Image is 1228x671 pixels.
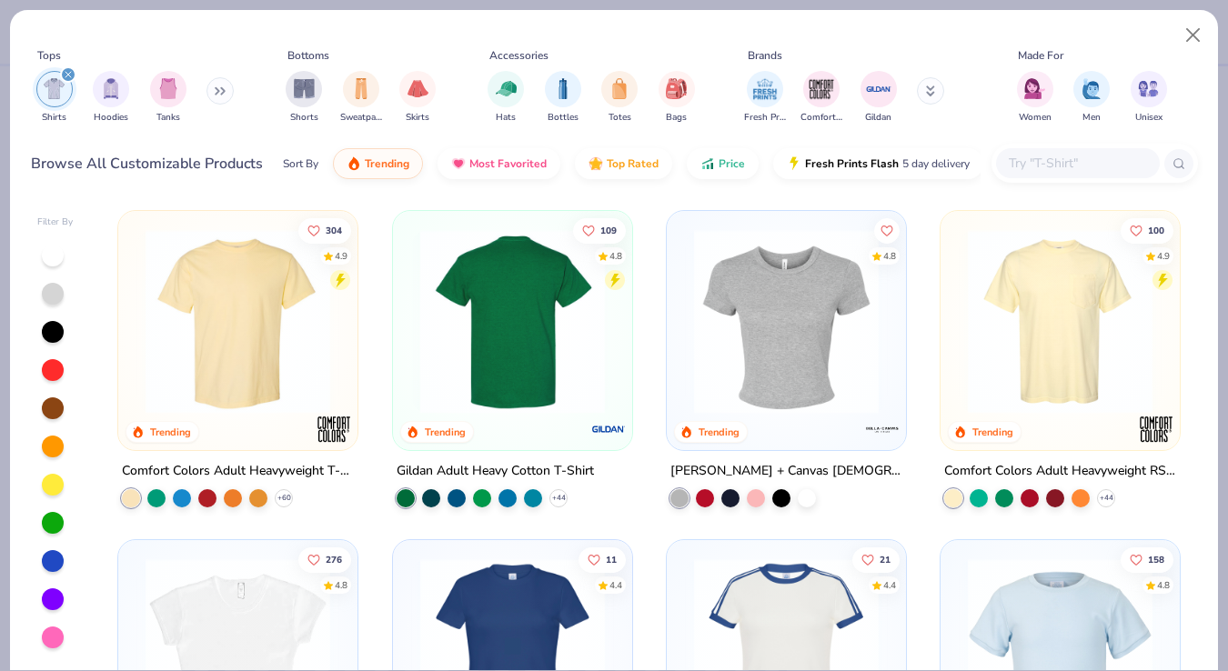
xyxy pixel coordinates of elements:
img: Bags Image [666,78,686,99]
img: TopRated.gif [589,156,603,171]
div: Comfort Colors Adult Heavyweight RS Pocket T-Shirt [944,460,1176,483]
button: filter button [1073,71,1110,125]
button: Like [298,547,351,573]
img: Skirts Image [408,78,428,99]
span: 11 [605,556,616,565]
span: + 44 [551,493,565,504]
div: filter for Bottles [545,71,581,125]
span: 109 [599,225,616,235]
button: filter button [1017,71,1053,125]
span: 5 day delivery [902,154,970,175]
div: filter for Hats [488,71,524,125]
img: Bella + Canvas logo [864,411,901,447]
button: Like [298,217,351,243]
div: filter for Shirts [36,71,73,125]
button: filter button [545,71,581,125]
div: Accessories [489,47,549,64]
div: 4.9 [335,249,347,263]
button: Like [852,547,900,573]
div: filter for Bags [659,71,695,125]
span: Men [1082,111,1101,125]
span: Hoodies [94,111,128,125]
span: 276 [326,556,342,565]
div: filter for Women [1017,71,1053,125]
div: filter for Totes [601,71,638,125]
button: filter button [1131,71,1167,125]
div: filter for Fresh Prints [744,71,786,125]
span: Unisex [1135,111,1163,125]
img: most_fav.gif [451,156,466,171]
div: filter for Men [1073,71,1110,125]
div: Made For [1018,47,1063,64]
img: Unisex Image [1138,78,1159,99]
button: Top Rated [575,148,672,179]
button: filter button [601,71,638,125]
button: filter button [744,71,786,125]
button: filter button [800,71,842,125]
div: 4.4 [609,579,621,593]
img: Comfort Colors Image [808,75,835,103]
div: Browse All Customizable Products [31,153,263,175]
span: Hats [496,111,516,125]
button: Price [687,148,759,179]
button: filter button [93,71,129,125]
span: 21 [880,556,891,565]
img: Hats Image [496,78,517,99]
div: 4.8 [335,579,347,593]
img: Women Image [1024,78,1045,99]
img: Comfort Colors logo [1138,411,1174,447]
img: Hoodies Image [101,78,121,99]
span: Fresh Prints [744,111,786,125]
button: Like [874,217,900,243]
div: Sort By [283,155,318,172]
button: Like [572,217,625,243]
div: 4.8 [609,249,621,263]
button: filter button [150,71,186,125]
div: 4.4 [883,579,896,593]
input: Try "T-Shirt" [1007,153,1147,174]
span: Shirts [42,111,66,125]
button: Like [1121,547,1173,573]
div: Filter By [37,215,74,229]
span: Fresh Prints Flash [805,156,899,171]
img: Comfort Colors logo [317,411,353,447]
img: Sweatpants Image [351,78,371,99]
span: Totes [609,111,631,125]
button: filter button [399,71,436,125]
div: filter for Comfort Colors [800,71,842,125]
div: filter for Unisex [1131,71,1167,125]
button: Trending [333,148,423,179]
span: Gildan [865,111,891,125]
img: Tanks Image [158,78,178,99]
div: Brands [748,47,782,64]
span: Shorts [290,111,318,125]
div: 4.8 [883,249,896,263]
button: filter button [286,71,322,125]
div: 4.9 [1157,249,1170,263]
button: Close [1176,18,1211,53]
span: Comfort Colors [800,111,842,125]
img: 284e3bdb-833f-4f21-a3b0-720291adcbd9 [959,229,1162,414]
img: c7959168-479a-4259-8c5e-120e54807d6b [410,229,613,414]
span: Price [719,156,745,171]
button: filter button [36,71,73,125]
div: Bottoms [287,47,329,64]
img: 029b8af0-80e6-406f-9fdc-fdf898547912 [136,229,339,414]
div: filter for Hoodies [93,71,129,125]
span: Tanks [156,111,180,125]
button: filter button [340,71,382,125]
span: Bags [666,111,687,125]
div: filter for Gildan [861,71,897,125]
div: filter for Tanks [150,71,186,125]
span: Top Rated [607,156,659,171]
span: Skirts [406,111,429,125]
button: filter button [659,71,695,125]
img: trending.gif [347,156,361,171]
span: Trending [365,156,409,171]
div: Comfort Colors Adult Heavyweight T-Shirt [122,460,354,483]
img: Shorts Image [294,78,315,99]
img: flash.gif [787,156,801,171]
div: Tops [37,47,61,64]
span: Sweatpants [340,111,382,125]
button: filter button [488,71,524,125]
